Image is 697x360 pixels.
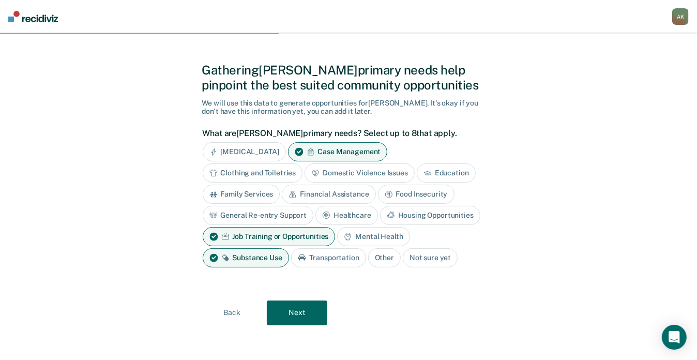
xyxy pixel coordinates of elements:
[417,163,476,183] div: Education
[203,206,314,225] div: General Re-entry Support
[203,163,303,183] div: Clothing and Toiletries
[202,301,263,325] button: Back
[315,206,378,225] div: Healthcare
[672,8,689,25] button: AK
[203,185,280,204] div: Family Services
[380,206,480,225] div: Housing Opportunities
[672,8,689,25] div: A K
[267,301,327,325] button: Next
[288,142,388,161] div: Case Management
[203,248,289,267] div: Substance Use
[203,227,336,246] div: Job Training or Opportunities
[202,99,495,116] div: We will use this data to generate opportunities for [PERSON_NAME] . It's okay if you don't have t...
[8,11,58,22] img: Recidiviz
[282,185,375,204] div: Financial Assistance
[337,227,410,246] div: Mental Health
[403,248,458,267] div: Not sure yet
[305,163,415,183] div: Domestic Violence Issues
[203,128,490,138] label: What are [PERSON_NAME] primary needs? Select up to 8 that apply.
[662,325,687,350] div: Open Intercom Messenger
[378,185,454,204] div: Food Insecurity
[368,248,401,267] div: Other
[203,142,286,161] div: [MEDICAL_DATA]
[202,63,495,93] div: Gathering [PERSON_NAME] primary needs help pinpoint the best suited community opportunities
[291,248,366,267] div: Transportation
